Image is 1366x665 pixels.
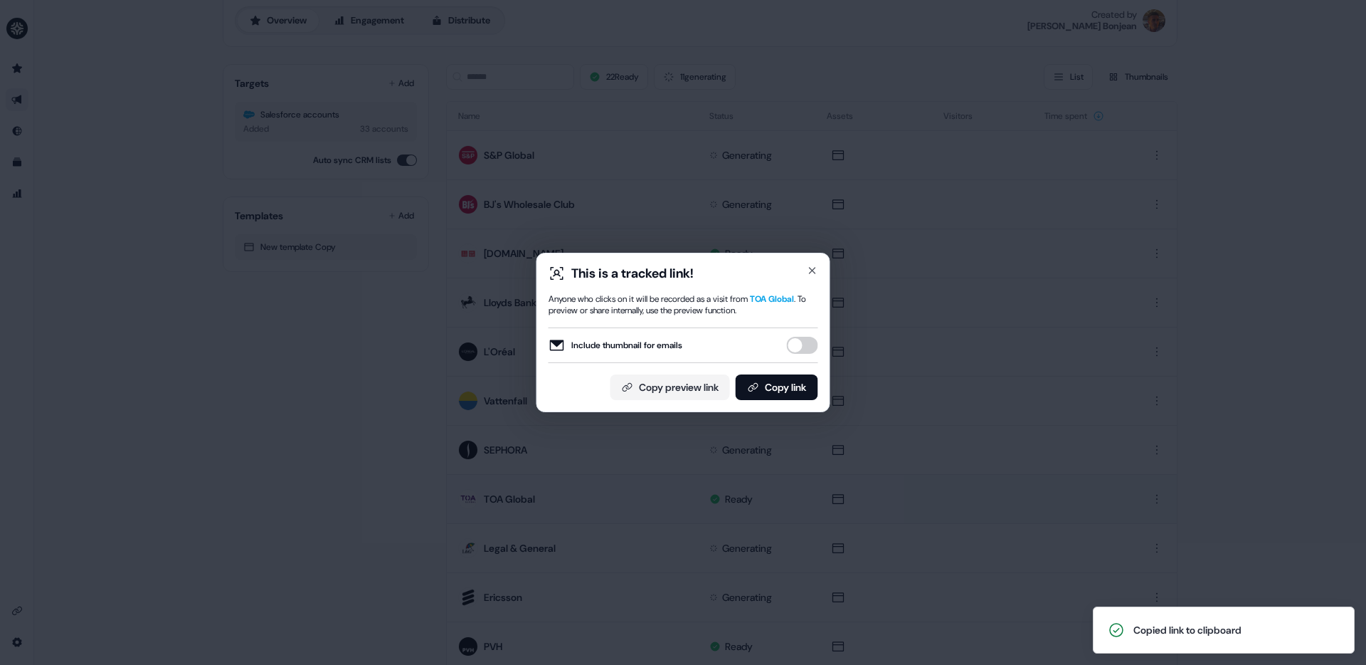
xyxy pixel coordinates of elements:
[750,293,794,305] span: TOA Global
[549,337,682,354] label: Include thumbnail for emails
[549,293,818,316] div: Anyone who clicks on it will be recorded as a visit from . To preview or share internally, use th...
[1133,623,1241,637] div: Copied link to clipboard
[571,265,694,282] div: This is a tracked link!
[736,375,818,400] button: Copy link
[610,375,730,400] button: Copy preview link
